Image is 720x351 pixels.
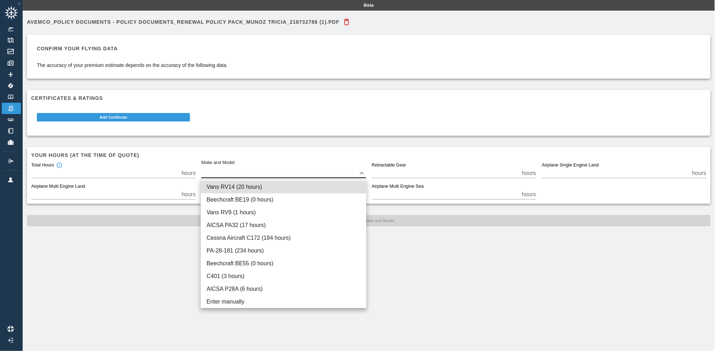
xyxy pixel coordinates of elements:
li: PA-28-181 (234 hours) [201,244,366,257]
li: AICSA P28A (6 hours) [201,283,366,295]
li: Cessna Aircraft C172 (184 hours) [201,232,366,244]
li: Beechcraft BE19 (0 hours) [201,193,366,206]
li: Vans RV14 (20 hours) [201,181,366,193]
li: AICSA PA32 (17 hours) [201,219,366,232]
li: Vans RV9 (1 hours) [201,206,366,219]
li: Beechcraft BE55 (0 hours) [201,257,366,270]
li: Enter manually [201,295,366,308]
li: C401 (3 hours) [201,270,366,283]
